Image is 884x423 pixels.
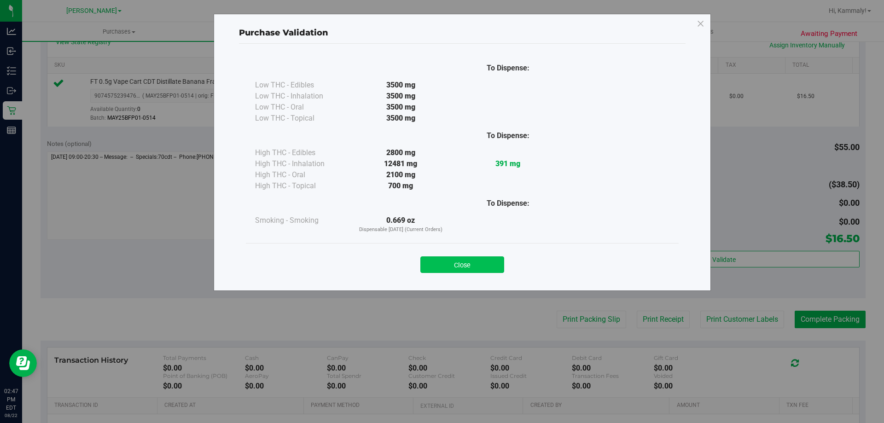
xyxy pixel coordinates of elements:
[255,169,347,180] div: High THC - Oral
[347,147,454,158] div: 2800 mg
[255,113,347,124] div: Low THC - Topical
[255,158,347,169] div: High THC - Inhalation
[347,226,454,234] p: Dispensable [DATE] (Current Orders)
[347,180,454,191] div: 700 mg
[255,91,347,102] div: Low THC - Inhalation
[9,349,37,377] iframe: Resource center
[347,80,454,91] div: 3500 mg
[347,169,454,180] div: 2100 mg
[347,215,454,234] div: 0.669 oz
[347,113,454,124] div: 3500 mg
[255,102,347,113] div: Low THC - Oral
[255,215,347,226] div: Smoking - Smoking
[454,130,562,141] div: To Dispense:
[454,63,562,74] div: To Dispense:
[347,102,454,113] div: 3500 mg
[347,158,454,169] div: 12481 mg
[347,91,454,102] div: 3500 mg
[495,159,520,168] strong: 391 mg
[239,28,328,38] span: Purchase Validation
[255,180,347,191] div: High THC - Topical
[454,198,562,209] div: To Dispense:
[255,80,347,91] div: Low THC - Edibles
[420,256,504,273] button: Close
[255,147,347,158] div: High THC - Edibles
